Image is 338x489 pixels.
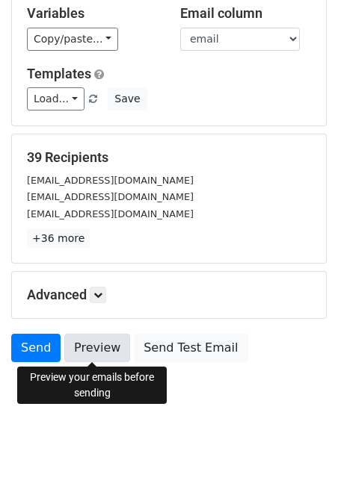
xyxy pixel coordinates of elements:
h5: 39 Recipients [27,149,311,166]
a: Copy/paste... [27,28,118,51]
a: Templates [27,66,91,81]
a: Send Test Email [134,334,248,362]
h5: Email column [180,5,311,22]
a: Preview [64,334,130,362]
small: [EMAIL_ADDRESS][DOMAIN_NAME] [27,175,194,186]
h5: Advanced [27,287,311,303]
a: +36 more [27,229,90,248]
a: Load... [27,87,84,110]
small: [EMAIL_ADDRESS][DOMAIN_NAME] [27,208,194,219]
small: [EMAIL_ADDRESS][DOMAIN_NAME] [27,191,194,202]
button: Save [108,87,147,110]
a: Send [11,334,61,362]
h5: Variables [27,5,158,22]
div: Preview your emails before sending [17,367,167,404]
